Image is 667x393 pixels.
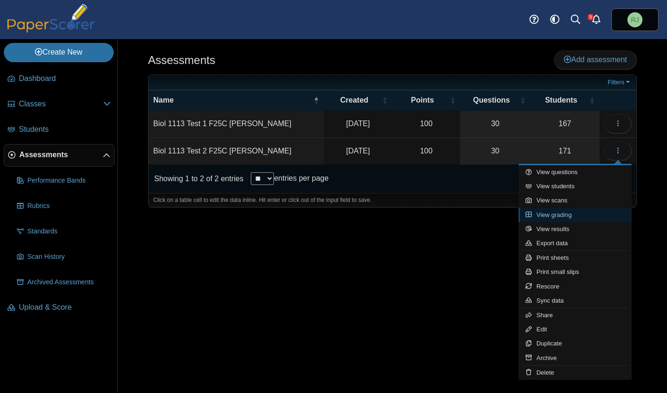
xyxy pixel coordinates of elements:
a: Dashboard [4,68,115,90]
div: Click on a table cell to edit the data inline. Hit enter or click out of the input field to save. [148,193,636,207]
span: Name [153,95,312,105]
a: Add assessment [554,50,637,69]
a: Edit [519,322,632,337]
a: Filters [605,78,634,87]
a: Rescore [519,280,632,294]
span: Name : Activate to invert sorting [313,96,319,105]
span: Points : Activate to sort [450,96,455,105]
a: Print small slips [519,265,632,279]
a: Upload & Score [4,297,115,319]
td: 100 [392,111,460,137]
a: 167 [530,111,600,137]
a: Performance Bands [13,169,115,192]
td: 100 [392,138,460,165]
span: Standards [27,227,111,236]
span: Created [329,95,380,105]
a: Archive [519,351,632,365]
div: Showing 1 to 2 of 2 entries [148,165,243,193]
a: Students [4,119,115,141]
span: Classes [19,99,103,109]
a: Share [519,308,632,322]
td: Biol 1113 Test 1 F25C [PERSON_NAME] [148,111,324,137]
span: Created : Activate to sort [382,96,387,105]
a: View students [519,179,632,193]
a: Create New [4,43,114,62]
label: entries per page [274,174,329,182]
a: Archived Assessments [13,271,115,294]
span: Archived Assessments [27,278,111,287]
a: Richard Jones [611,8,659,31]
a: PaperScorer [4,26,98,34]
a: View scans [519,193,632,208]
span: Dashboard [19,73,111,84]
a: 30 [460,138,530,164]
span: Questions [465,95,518,105]
a: Assessments [4,144,115,167]
span: Rubrics [27,201,111,211]
span: Students [19,124,111,135]
span: Scan History [27,252,111,262]
span: Students [535,95,587,105]
a: Alerts [586,9,607,30]
td: Biol 1113 Test 2 F25C [PERSON_NAME] [148,138,324,165]
span: Add assessment [564,56,627,64]
img: PaperScorer [4,4,98,32]
span: Richard Jones [627,12,642,27]
h1: Assessments [148,52,215,68]
span: Performance Bands [27,176,111,185]
a: Export data [519,236,632,250]
span: Students : Activate to sort [589,96,595,105]
a: View results [519,222,632,236]
span: Questions : Activate to sort [520,96,526,105]
a: Delete [519,366,632,380]
a: Sync data [519,294,632,308]
span: Richard Jones [631,16,639,23]
a: Scan History [13,246,115,268]
a: View questions [519,165,632,179]
a: Rubrics [13,195,115,217]
span: Upload & Score [19,302,111,313]
span: Assessments [19,150,103,160]
a: 30 [460,111,530,137]
a: Duplicate [519,337,632,351]
time: Sep 5, 2025 at 11:06 AM [346,120,370,128]
a: Print sheets [519,251,632,265]
a: View grading [519,208,632,222]
a: 171 [530,138,600,164]
time: Oct 1, 2025 at 9:12 AM [346,147,370,155]
a: Classes [4,93,115,116]
span: Points [397,95,448,105]
a: Standards [13,220,115,243]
